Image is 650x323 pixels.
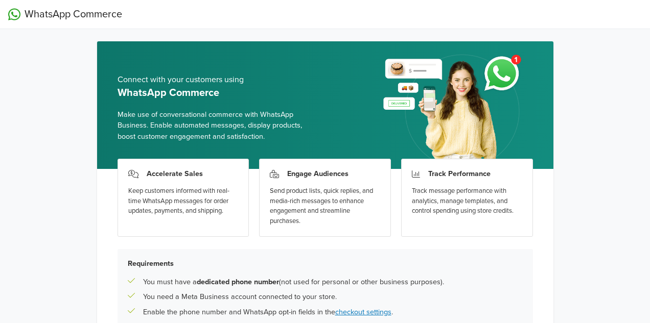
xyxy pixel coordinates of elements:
[128,259,523,268] h5: Requirements
[147,169,203,178] h3: Accelerate Sales
[428,169,491,178] h3: Track Performance
[118,87,317,99] h5: WhatsApp Commerce
[143,291,337,303] p: You need a Meta Business account connected to your store.
[197,278,279,286] b: dedicated phone number
[287,169,349,178] h3: Engage Audiences
[375,48,532,169] img: whatsapp_setup_banner
[25,7,122,22] span: WhatsApp Commerce
[412,186,522,216] div: Track message performance with analytics, manage templates, and control spending using store cred...
[270,186,380,226] div: Send product lists, quick replies, and media-rich messages to enhance engagement and streamline p...
[118,75,317,85] h5: Connect with your customers using
[143,277,444,288] p: You must have a (not used for personal or other business purposes).
[143,307,393,318] p: Enable the phone number and WhatsApp opt-in fields in the .
[118,109,317,142] span: Make use of conversational commerce with WhatsApp Business. Enable automated messages, display pr...
[335,308,391,316] a: checkout settings
[128,186,239,216] div: Keep customers informed with real-time WhatsApp messages for order updates, payments, and shipping.
[8,8,20,20] img: WhatsApp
